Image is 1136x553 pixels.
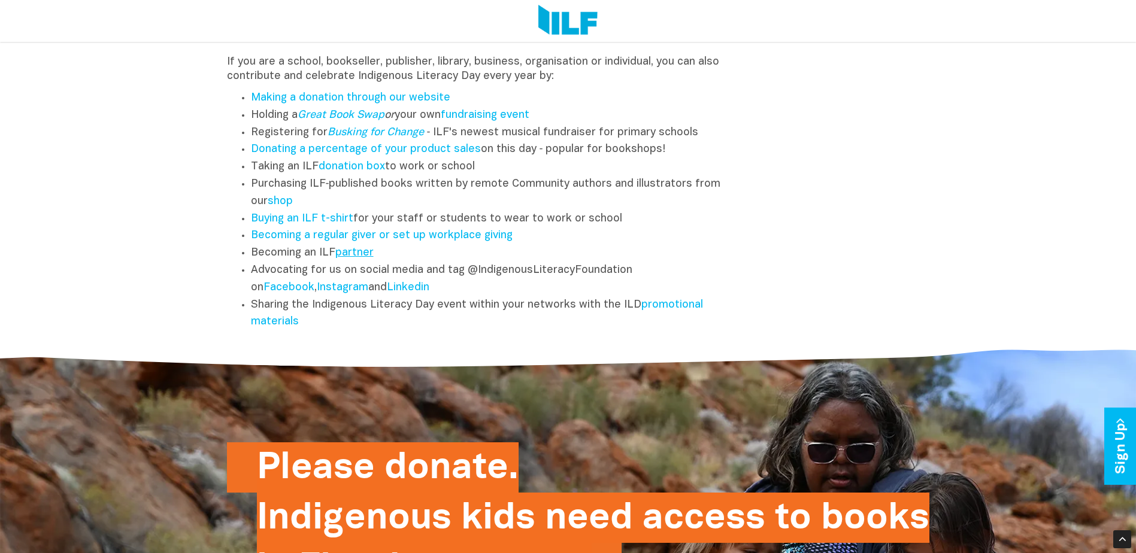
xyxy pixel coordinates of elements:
em: or [298,110,395,120]
div: Scroll Back to Top [1113,530,1131,548]
li: Advocating for us on social media and tag @IndigenousLiteracyFoundation on , and [251,262,735,297]
a: Facebook [263,282,314,293]
a: fundraising event [441,110,529,120]
li: Taking an ILF to work or school [251,159,735,176]
li: Holding a your own [251,107,735,124]
a: donation box [319,162,385,172]
p: If you are a school, bookseller, publisher, library, business, organisation or individual, you ca... [227,55,735,84]
a: Making a donation through our website [251,93,450,103]
a: partner [335,248,374,258]
li: for your staff or students to wear to work or school [251,211,735,228]
a: Becoming a regular giver or set up workplace giving [251,230,513,241]
a: Instagram [317,282,368,293]
a: Donating a percentage of your product sales [251,144,481,154]
li: Becoming an ILF [251,245,735,262]
a: shop [268,196,293,206]
li: Registering for ‑ ILF's newest musical fundraiser for primary schools [251,124,735,142]
li: on this day ‑ popular for bookshops! [251,141,735,159]
a: Great Book Swap [298,110,384,120]
li: Sharing the Indigenous Literacy Day event within your networks with the ILD [251,297,735,332]
a: Linkedin [387,282,429,293]
a: Buying an ILF t-shirt [251,214,353,224]
li: Purchasing ILF‑published books written by remote Community authors and illustrators from our [251,176,735,211]
img: Logo [538,5,598,37]
a: Busking for Change [328,127,424,138]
